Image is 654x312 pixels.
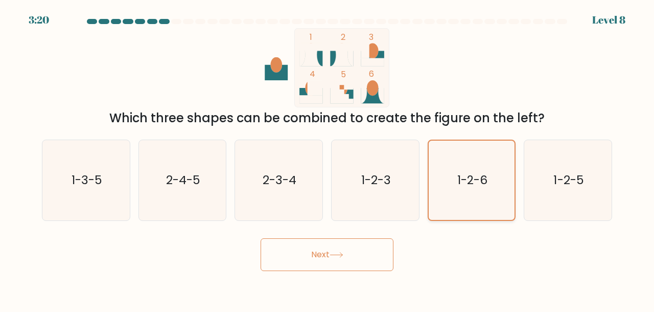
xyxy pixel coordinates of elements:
[369,31,373,43] tspan: 3
[310,68,315,80] tspan: 4
[310,31,312,43] tspan: 1
[72,171,102,188] text: 1-3-5
[592,12,625,28] div: Level 8
[554,171,584,188] text: 1-2-5
[341,31,345,43] tspan: 2
[166,171,200,188] text: 2-4-5
[48,109,606,127] div: Which three shapes can be combined to create the figure on the left?
[261,238,393,271] button: Next
[457,172,487,188] text: 1-2-6
[369,68,374,80] tspan: 6
[263,171,296,188] text: 2-3-4
[341,69,346,80] tspan: 5
[361,171,391,188] text: 1-2-3
[29,12,49,28] div: 3:20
